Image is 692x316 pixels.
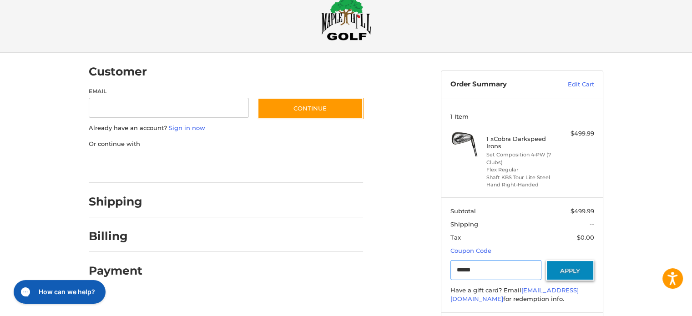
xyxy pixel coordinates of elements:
[240,157,308,174] iframe: PayPal-venmo
[89,124,363,133] p: Already have an account?
[450,221,478,228] span: Shipping
[163,157,231,174] iframe: PayPal-paylater
[9,277,108,307] iframe: Gorgias live chat messenger
[450,207,476,215] span: Subtotal
[450,247,491,254] a: Coupon Code
[486,166,556,174] li: Flex Regular
[89,229,142,243] h2: Billing
[486,174,556,181] li: Shaft KBS Tour Lite Steel
[258,98,363,119] button: Continue
[89,264,142,278] h2: Payment
[450,113,594,120] h3: 1 Item
[571,207,594,215] span: $499.99
[89,195,142,209] h2: Shipping
[590,221,594,228] span: --
[86,157,154,174] iframe: PayPal-paypal
[450,286,594,304] div: Have a gift card? Email for redemption info.
[558,129,594,138] div: $499.99
[546,260,594,281] button: Apply
[89,65,147,79] h2: Customer
[450,260,542,281] input: Gift Certificate or Coupon Code
[486,135,556,150] h4: 1 x Cobra Darkspeed Irons
[450,80,548,89] h3: Order Summary
[450,234,461,241] span: Tax
[577,234,594,241] span: $0.00
[89,87,249,95] label: Email
[486,151,556,166] li: Set Composition 4-PW (7 Clubs)
[169,124,205,131] a: Sign in now
[486,181,556,189] li: Hand Right-Handed
[89,140,363,149] p: Or continue with
[548,80,594,89] a: Edit Cart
